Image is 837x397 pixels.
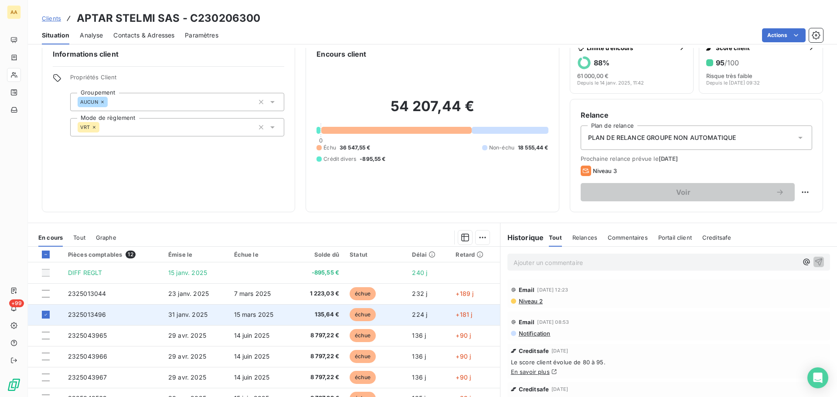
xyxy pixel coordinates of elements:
button: Voir [581,183,795,201]
span: échue [350,287,376,300]
img: Logo LeanPay [7,378,21,392]
span: 224 j [412,311,427,318]
span: 2325043967 [68,373,107,381]
h6: Encours client [316,49,366,59]
span: 12 [126,251,135,258]
span: /100 [725,58,739,67]
span: 14 juin 2025 [234,373,270,381]
div: Pièces comptables [68,251,158,258]
span: Depuis le [DATE] 09:32 [706,80,760,85]
span: [DATE] [551,387,568,392]
span: Niveau 3 [593,167,617,174]
span: Notification [518,330,551,337]
a: En savoir plus [511,368,550,375]
span: échue [350,371,376,384]
span: +90 j [456,332,471,339]
span: 14 juin 2025 [234,332,270,339]
span: 29 avr. 2025 [168,353,206,360]
span: 14 juin 2025 [234,353,270,360]
span: Analyse [80,31,103,40]
span: [DATE] 08:53 [537,319,569,325]
span: Contacts & Adresses [113,31,174,40]
span: 31 janv. 2025 [168,311,208,318]
span: Creditsafe [519,386,549,393]
h6: Historique [500,232,544,243]
span: 0 [319,137,323,144]
span: Voir [591,189,776,196]
span: 135,64 € [298,310,339,319]
span: Risque très faible [706,72,752,79]
span: Creditsafe [519,347,549,354]
span: 1 223,03 € [298,289,339,298]
h6: Relance [581,110,812,120]
span: Portail client [658,234,692,241]
span: +90 j [456,373,471,381]
span: Tout [73,234,85,241]
span: 61 000,00 € [577,72,609,79]
a: Clients [42,14,61,23]
span: 15 janv. 2025 [168,269,207,276]
span: AUCUN [80,99,98,105]
span: 8 797,22 € [298,352,339,361]
div: Échue le [234,251,288,258]
span: [DATE] [551,348,568,353]
span: 136 j [412,373,426,381]
input: Ajouter une valeur [99,123,106,131]
span: 8 797,22 € [298,331,339,340]
span: Paramètres [185,31,218,40]
div: Statut [350,251,401,258]
div: Délai [412,251,445,258]
span: Clients [42,15,61,22]
span: 136 j [412,332,426,339]
span: +99 [9,299,24,307]
div: Retard [456,251,494,258]
span: Score client [716,44,804,51]
span: 2325043966 [68,353,108,360]
span: 136 j [412,353,426,360]
span: Email [519,286,535,293]
span: Prochaine relance prévue le [581,155,812,162]
span: PLAN DE RELANCE GROUPE NON AUTOMATIQUE [588,133,736,142]
span: 18 555,44 € [518,144,548,152]
span: +90 j [456,353,471,360]
span: Situation [42,31,69,40]
span: 240 j [412,269,427,276]
button: Score client95/100Risque très faibleDepuis le [DATE] 09:32 [699,38,823,94]
span: 29 avr. 2025 [168,373,206,381]
span: Propriétés Client [70,74,284,86]
span: +189 j [456,290,473,297]
h6: Informations client [53,49,284,59]
div: AA [7,5,21,19]
span: Relances [572,234,597,241]
span: 2325013496 [68,311,106,318]
button: Limite d’encours88%61 000,00 €Depuis le 14 janv. 2025, 11:42 [570,38,694,94]
span: Le score client évolue de 80 à 95. [511,359,827,366]
span: +181 j [456,311,472,318]
span: Niveau 2 [518,298,543,305]
span: Email [519,319,535,326]
span: 2325013044 [68,290,106,297]
span: VRT [80,125,90,130]
h6: 95 [716,58,739,67]
span: 36 547,55 € [340,144,371,152]
span: Creditsafe [702,234,732,241]
span: Tout [549,234,562,241]
span: 2325043965 [68,332,107,339]
span: -895,55 € [360,155,385,163]
span: échue [350,329,376,342]
div: Émise le [168,251,224,258]
span: Commentaires [608,234,648,241]
span: [DATE] [659,155,678,162]
span: 23 janv. 2025 [168,290,209,297]
span: Crédit divers [323,155,356,163]
span: échue [350,308,376,321]
span: 15 mars 2025 [234,311,274,318]
span: 8 797,22 € [298,373,339,382]
span: En cours [38,234,63,241]
div: Solde dû [298,251,339,258]
h6: 88 % [594,58,609,67]
span: Échu [323,144,336,152]
div: Open Intercom Messenger [807,367,828,388]
span: 29 avr. 2025 [168,332,206,339]
button: Actions [762,28,806,42]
